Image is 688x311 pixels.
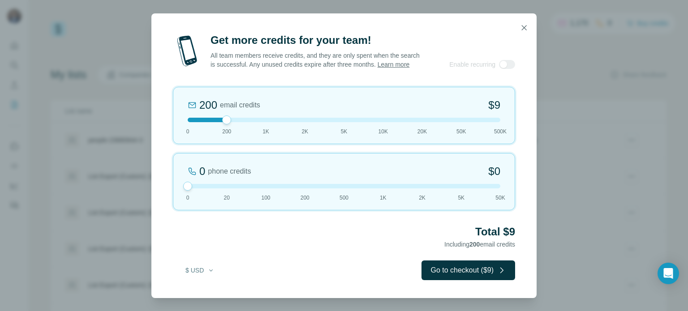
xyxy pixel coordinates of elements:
span: 0 [186,128,189,136]
span: phone credits [208,166,251,177]
div: 200 [199,98,217,112]
img: mobile-phone [173,33,202,69]
button: Go to checkout ($9) [421,260,515,280]
a: Learn more [378,61,410,68]
span: 100 [261,194,270,202]
span: 2K [419,194,426,202]
span: 20K [417,128,427,136]
span: 20 [224,194,230,202]
span: 10K [378,128,388,136]
span: Including email credits [444,241,515,248]
button: $ USD [179,262,221,278]
div: Open Intercom Messenger [658,263,679,284]
span: $0 [488,164,500,179]
span: 5K [341,128,348,136]
h2: Total $9 [173,225,515,239]
span: 0 [186,194,189,202]
span: email credits [220,100,260,111]
div: 0 [199,164,205,179]
span: 5K [458,194,464,202]
span: $9 [488,98,500,112]
span: 200 [301,194,310,202]
span: 200 [222,128,231,136]
span: 50K [495,194,505,202]
span: 1K [380,194,387,202]
span: 1K [262,128,269,136]
span: 500K [494,128,507,136]
span: 500 [340,194,348,202]
p: All team members receive credits, and they are only spent when the search is successful. Any unus... [211,51,421,69]
span: 50K [456,128,466,136]
span: 2K [301,128,308,136]
span: Enable recurring [449,60,495,69]
span: 200 [469,241,480,248]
